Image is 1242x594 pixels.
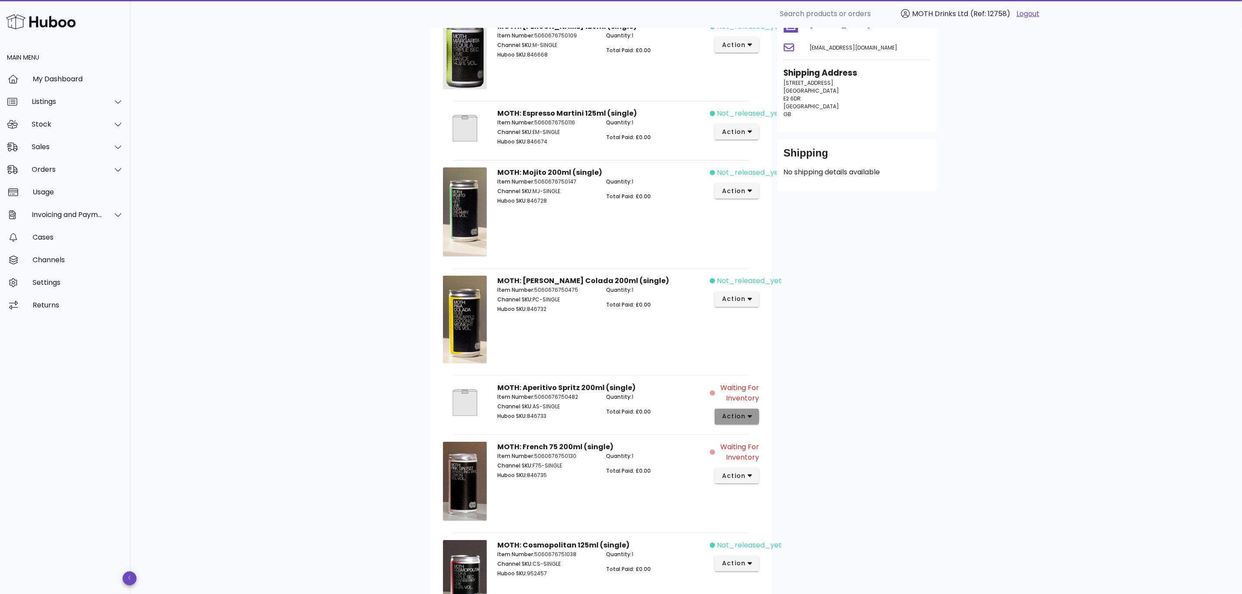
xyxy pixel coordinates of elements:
[784,95,801,102] span: E2 6DR
[497,32,596,40] p: 5060676750109
[784,110,792,118] span: GB
[32,97,103,106] div: Listings
[497,128,533,136] span: Channel SKU:
[497,383,636,393] strong: MOTH: Aperitivo Spritz 200ml (single)
[784,103,839,110] span: [GEOGRAPHIC_DATA]
[497,403,596,410] p: AS-SINGLE
[715,291,759,307] button: action
[717,383,759,404] span: Waiting for Inventory
[606,193,651,200] span: Total Paid: £0.00
[717,108,782,119] span: not_released_yet
[606,47,651,54] span: Total Paid: £0.00
[497,442,613,452] strong: MOTH: French 75 200ml (single)
[722,127,746,137] span: action
[722,294,746,304] span: action
[606,551,632,558] span: Quantity:
[497,471,596,479] p: 846735
[497,187,533,195] span: Channel SKU:
[912,9,968,19] span: MOTH Drinks Ltd
[970,9,1010,19] span: (Ref: 12758)
[715,409,759,424] button: action
[715,124,759,140] button: action
[497,551,534,558] span: Item Number:
[715,556,759,571] button: action
[497,452,596,460] p: 5060676750130
[606,551,705,558] p: 1
[497,187,596,195] p: MJ-SINGLE
[497,128,596,136] p: EM-SINGLE
[497,119,596,127] p: 5060676750116
[497,570,527,577] span: Huboo SKU:
[606,119,632,126] span: Quantity:
[497,296,596,304] p: PC-SINGLE
[784,87,839,94] span: [GEOGRAPHIC_DATA]
[32,143,103,151] div: Sales
[715,183,759,199] button: action
[715,468,759,484] button: action
[497,108,637,118] strong: MOTH: Espresso Martini 125ml (single)
[722,412,746,421] span: action
[606,565,651,573] span: Total Paid: £0.00
[784,146,930,167] div: Shipping
[32,120,103,128] div: Stock
[722,559,746,568] span: action
[497,462,533,469] span: Channel SKU:
[33,278,123,287] div: Settings
[606,408,651,415] span: Total Paid: £0.00
[497,167,602,177] strong: MOTH: Mojito 200ml (single)
[606,133,651,141] span: Total Paid: £0.00
[497,32,534,39] span: Item Number:
[443,383,487,423] img: Product Image
[722,40,746,50] span: action
[443,442,487,521] img: Product Image
[33,188,123,196] div: Usage
[497,51,596,59] p: 846668
[497,197,596,205] p: 846728
[497,412,527,420] span: Huboo SKU:
[606,286,632,294] span: Quantity:
[606,286,705,294] p: 1
[606,32,705,40] p: 1
[32,165,103,174] div: Orders
[497,471,527,479] span: Huboo SKU:
[717,442,759,463] span: Waiting for Inventory
[717,167,782,178] span: not_released_yet
[33,75,123,83] div: My Dashboard
[606,32,632,39] span: Quantity:
[606,301,651,308] span: Total Paid: £0.00
[497,138,527,145] span: Huboo SKU:
[497,560,533,567] span: Channel SKU:
[443,108,487,148] img: Product Image
[497,570,596,577] p: 952457
[32,210,103,219] div: Invoicing and Payments
[497,551,596,558] p: 5060676751038
[722,187,746,196] span: action
[497,540,629,550] strong: MOTH: Cosmopolitan 125ml (single)
[497,560,596,568] p: CS-SINGLE
[606,452,632,460] span: Quantity:
[33,233,123,241] div: Cases
[497,41,596,49] p: M-SINGLE
[497,41,533,49] span: Channel SKU:
[497,305,596,313] p: 846732
[784,167,930,177] p: No shipping details available
[606,393,705,401] p: 1
[33,256,123,264] div: Channels
[497,412,596,420] p: 846733
[715,37,759,53] button: action
[443,21,487,89] img: Product Image
[606,467,651,474] span: Total Paid: £0.00
[33,301,123,309] div: Returns
[784,67,930,79] h3: Shipping Address
[497,119,534,126] span: Item Number:
[497,51,527,58] span: Huboo SKU:
[717,540,782,551] span: not_released_yet
[497,403,533,410] span: Channel SKU:
[722,471,746,481] span: action
[497,276,669,286] strong: MOTH: [PERSON_NAME] Colada 200ml (single)
[606,393,632,400] span: Quantity:
[6,12,76,31] img: Huboo Logo
[497,393,596,401] p: 5060676750482
[606,178,632,185] span: Quantity:
[606,119,705,127] p: 1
